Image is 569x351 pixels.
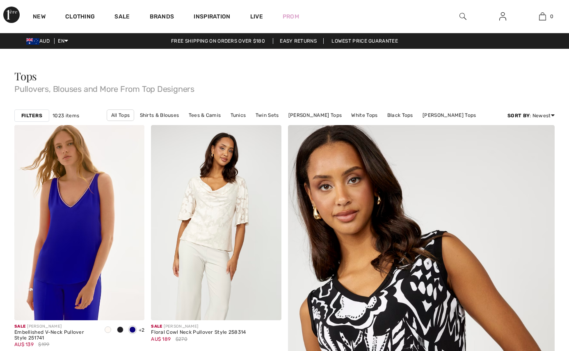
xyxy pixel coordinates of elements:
span: $199 [38,341,49,348]
a: Clothing [65,13,95,22]
span: +2 [139,327,145,333]
span: AUD [26,38,53,44]
img: search the website [459,11,466,21]
span: Inspiration [194,13,230,22]
span: 0 [550,13,553,20]
a: Free shipping on orders over $180 [165,38,272,44]
div: [PERSON_NAME] [151,324,246,330]
a: [PERSON_NAME] Tops [418,110,480,121]
div: Vanilla 30 [102,324,114,337]
a: Shirts & Blouses [136,110,183,121]
div: Midnight Blue [114,324,126,337]
img: Australian Dollar [26,38,39,45]
span: Sale [151,324,162,329]
a: Prom [283,12,299,21]
img: 1ère Avenue [3,7,20,23]
a: White Tops [347,110,382,121]
a: [PERSON_NAME] Tops [284,110,346,121]
img: My Info [499,11,506,21]
span: $270 [176,335,187,343]
div: Embellished V-Neck Pullover Style 251741 [14,330,95,341]
span: Tops [14,69,37,83]
a: Live [250,12,263,21]
a: Tees & Camis [185,110,225,121]
a: 0 [523,11,562,21]
a: Sign In [493,11,513,22]
span: AU$ 139 [14,342,34,347]
img: My Bag [539,11,546,21]
a: Sale [114,13,130,22]
div: : Newest [507,112,555,119]
span: Sale [14,324,25,329]
span: 1023 items [53,112,79,119]
a: All Tops [107,109,134,121]
span: EN [58,38,68,44]
a: Tunics [226,110,250,121]
a: Lowest Price Guarantee [325,38,404,44]
a: Black Tops [383,110,417,121]
div: Royal Sapphire 163 [126,324,139,337]
div: Floral Cowl Neck Pullover Style 258314 [151,330,246,335]
a: Easy Returns [273,38,324,44]
strong: Sort By [507,113,530,119]
a: New [33,13,46,22]
img: Embellished V-Neck Pullover Style 251741. Black [14,125,144,320]
img: Floral Cowl Neck Pullover Style 258314. Cream/silver [151,125,281,320]
a: Brands [150,13,174,22]
span: AU$ 189 [151,336,171,342]
span: Pullovers, Blouses and More From Top Designers [14,82,555,93]
a: Twin Sets [251,110,283,121]
div: [PERSON_NAME] [14,324,95,330]
strong: Filters [21,112,42,119]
